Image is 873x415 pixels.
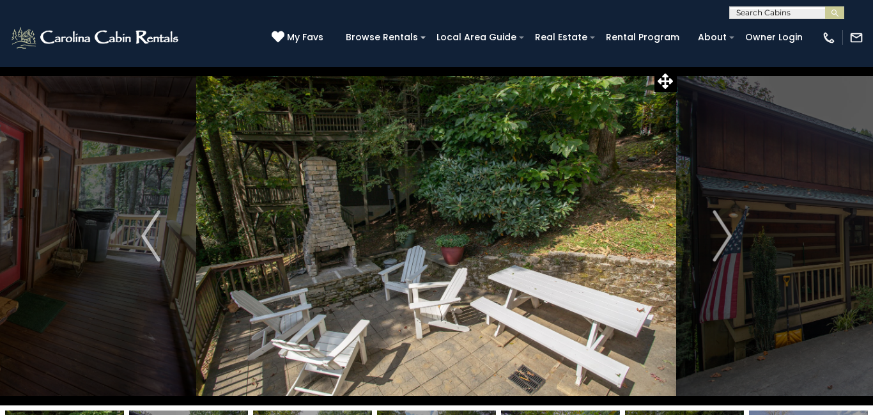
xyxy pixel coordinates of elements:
[849,31,863,45] img: mail-regular-white.png
[529,27,594,47] a: Real Estate
[739,27,809,47] a: Owner Login
[287,31,323,44] span: My Favs
[105,67,196,405] button: Previous
[141,210,160,262] img: arrow
[713,210,732,262] img: arrow
[430,27,523,47] a: Local Area Guide
[677,67,768,405] button: Next
[272,31,327,45] a: My Favs
[339,27,424,47] a: Browse Rentals
[10,25,182,51] img: White-1-2.png
[691,27,733,47] a: About
[822,31,836,45] img: phone-regular-white.png
[599,27,686,47] a: Rental Program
